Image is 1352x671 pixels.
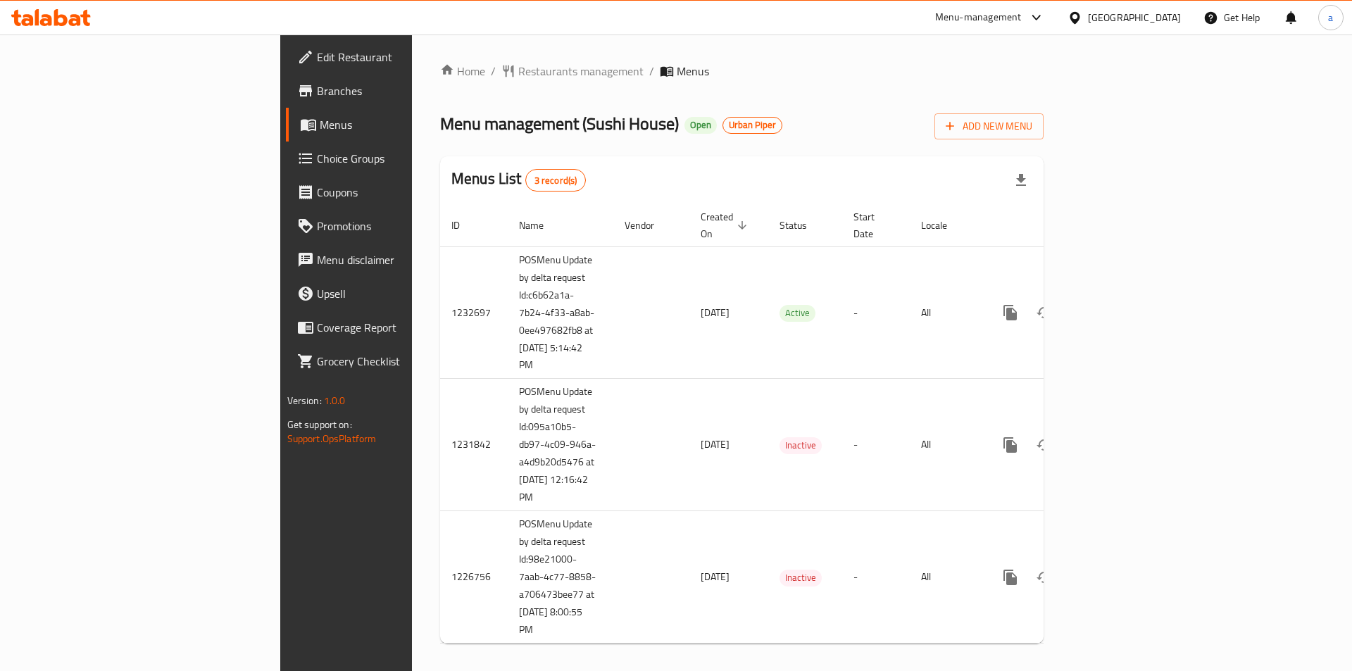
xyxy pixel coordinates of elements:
table: enhanced table [440,204,1140,644]
button: Change Status [1027,296,1061,330]
span: Active [780,305,815,321]
span: Coupons [317,184,495,201]
span: Vendor [625,217,672,234]
a: Support.OpsPlatform [287,429,377,448]
a: Promotions [286,209,506,243]
span: Add New Menu [946,118,1032,135]
td: - [842,511,910,644]
span: Menu management ( Sushi House ) [440,108,679,139]
td: All [910,511,982,644]
td: - [842,246,910,379]
span: Upsell [317,285,495,302]
td: All [910,246,982,379]
span: Version: [287,391,322,410]
a: Edit Restaurant [286,40,506,74]
span: Coverage Report [317,319,495,336]
a: Branches [286,74,506,108]
span: ID [451,217,478,234]
span: 1.0.0 [324,391,346,410]
div: Open [684,117,717,134]
span: Choice Groups [317,150,495,167]
span: Urban Piper [723,119,782,131]
a: Choice Groups [286,142,506,175]
a: Coverage Report [286,311,506,344]
button: more [994,560,1027,594]
span: Start Date [853,208,893,242]
a: Upsell [286,277,506,311]
button: Add New Menu [934,113,1044,139]
td: POSMenu Update by delta request Id:c6b62a1a-7b24-4f33-a8ab-0ee497682fb8 at [DATE] 5:14:42 PM [508,246,613,379]
button: Change Status [1027,428,1061,462]
span: Menu disclaimer [317,251,495,268]
a: Restaurants management [501,63,644,80]
span: Created On [701,208,751,242]
div: Total records count [525,169,587,192]
div: Inactive [780,570,822,587]
span: Open [684,119,717,131]
button: more [994,428,1027,462]
th: Actions [982,204,1140,247]
span: a [1328,10,1333,25]
button: more [994,296,1027,330]
td: POSMenu Update by delta request Id:095a10b5-db97-4c09-946a-a4d9b20d5476 at [DATE] 12:16:42 PM [508,379,613,511]
h2: Menus List [451,168,586,192]
li: / [649,63,654,80]
nav: breadcrumb [440,63,1044,80]
a: Menus [286,108,506,142]
div: Export file [1004,163,1038,197]
span: Inactive [780,437,822,453]
a: Grocery Checklist [286,344,506,378]
div: [GEOGRAPHIC_DATA] [1088,10,1181,25]
span: Branches [317,82,495,99]
span: Menus [677,63,709,80]
span: Get support on: [287,415,352,434]
td: - [842,379,910,511]
button: Change Status [1027,560,1061,594]
span: [DATE] [701,435,730,453]
a: Menu disclaimer [286,243,506,277]
span: Locale [921,217,965,234]
span: Grocery Checklist [317,353,495,370]
span: Restaurants management [518,63,644,80]
a: Coupons [286,175,506,209]
span: [DATE] [701,567,730,586]
span: Edit Restaurant [317,49,495,65]
div: Menu-management [935,9,1022,26]
td: All [910,379,982,511]
span: Promotions [317,218,495,234]
span: Name [519,217,562,234]
div: Active [780,305,815,322]
td: POSMenu Update by delta request Id:98e21000-7aab-4c77-8858-a706473bee77 at [DATE] 8:00:55 PM [508,511,613,644]
span: 3 record(s) [526,174,586,187]
span: Status [780,217,825,234]
span: Inactive [780,570,822,586]
span: [DATE] [701,303,730,322]
span: Menus [320,116,495,133]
